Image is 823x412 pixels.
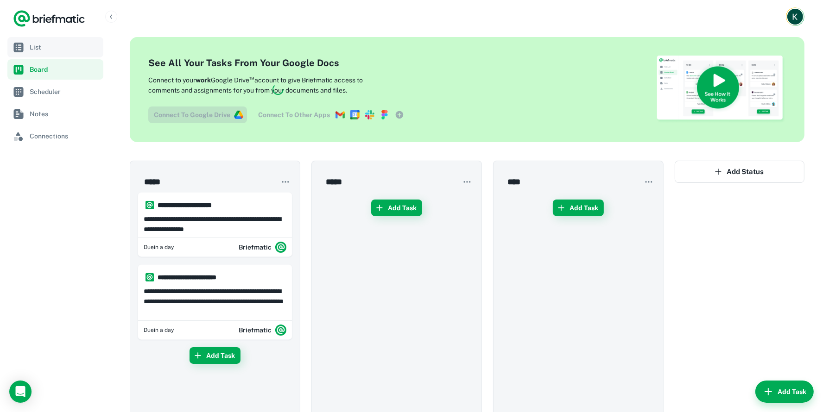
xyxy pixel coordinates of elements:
[146,201,154,209] img: https://app.briefmatic.com/assets/integrations/system.png
[13,9,85,28] a: Logo
[675,161,804,183] button: Add Status
[787,9,803,25] img: Kate Forde
[275,242,286,253] img: system.png
[7,126,103,146] a: Connections
[755,381,814,403] button: Add Task
[7,104,103,124] a: Notes
[275,325,286,336] img: system.png
[239,242,272,252] h6: Briefmatic
[371,200,422,216] button: Add Task
[239,321,286,339] div: Briefmatic
[190,347,241,364] button: Add Task
[144,326,174,334] span: Tuesday, 2 Sep
[656,56,786,124] img: See How Briefmatic Works
[9,381,32,403] div: Load Chat
[7,59,103,80] a: Board
[30,87,100,97] span: Scheduler
[144,243,174,251] span: Tuesday, 2 Sep
[7,37,103,57] a: List
[553,200,604,216] button: Add Task
[786,7,804,26] button: Account button
[146,273,154,281] img: https://app.briefmatic.com/assets/integrations/system.png
[239,238,286,256] div: Briefmatic
[239,325,272,335] h6: Briefmatic
[30,109,100,119] span: Notes
[30,131,100,141] span: Connections
[7,81,103,102] a: Scheduler
[30,42,100,52] span: List
[30,64,100,75] span: Board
